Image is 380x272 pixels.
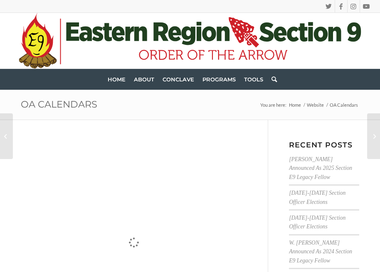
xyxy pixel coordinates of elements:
a: Section Leadership Summit [211,90,285,116]
a: Section Officer Request [252,116,326,142]
span: Grants & Scholarships [259,95,300,111]
span: Tools [244,76,263,83]
a: Home [104,69,130,90]
a: [DATE]-[DATE] Section Officer Elections [289,215,345,230]
a: About [130,69,158,90]
a: W. [PERSON_NAME] Announced As 2024 Section E9 Legacy Fellow [289,240,352,264]
a: Communications & Promotions [252,142,326,168]
a: Tools [240,69,267,90]
span: About [134,76,154,83]
a: Conclave [158,69,198,90]
a: Search [267,69,277,90]
span: Conclave [163,76,194,83]
span: OA High Adventure & Scholarship [217,147,274,162]
span: Programs [202,76,236,83]
a: [DATE]-[DATE] Section Officer Elections [289,190,345,205]
span: / [325,102,328,108]
span: Communications & Promotions [259,147,314,162]
a: Programs [198,69,240,90]
a: Grants & Scholarships [252,90,326,116]
a: Inductions and Ceremonies Summit [211,116,285,142]
a: OA High Adventure & Scholarship [211,142,285,168]
a: OA Calendars [21,98,97,110]
a: [PERSON_NAME] Announced As 2025 Section E9 Legacy Fellow [289,156,352,180]
span: Inductions and Ceremonies Summit [217,121,274,137]
span: OA Calendars [328,102,359,108]
span: Home [108,76,126,83]
span: Section Officer Request [259,121,306,137]
span: Section Leadership Summit [217,95,275,111]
